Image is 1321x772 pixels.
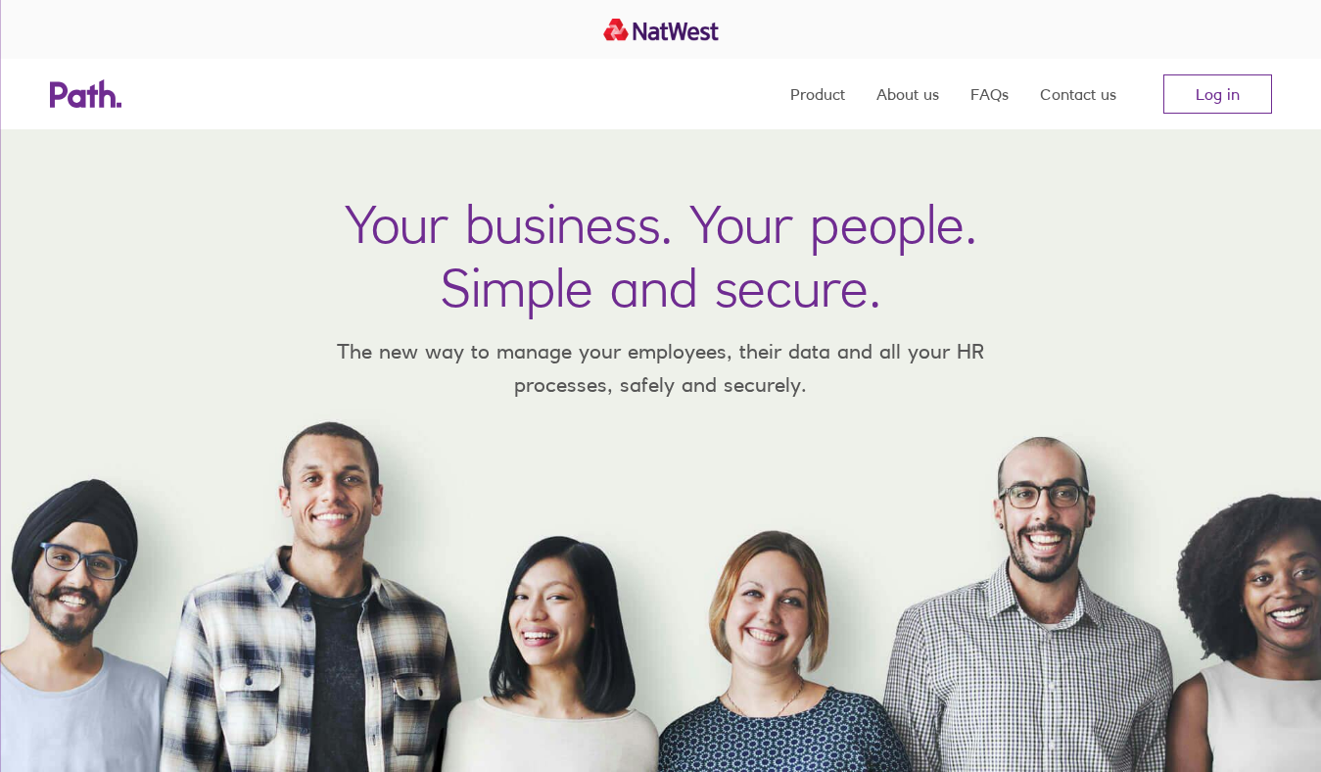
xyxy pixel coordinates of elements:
[1163,74,1272,114] a: Log in
[790,59,845,129] a: Product
[308,335,1014,401] p: The new way to manage your employees, their data and all your HR processes, safely and securely.
[345,192,977,319] h1: Your business. Your people. Simple and secure.
[876,59,939,129] a: About us
[1040,59,1116,129] a: Contact us
[970,59,1009,129] a: FAQs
